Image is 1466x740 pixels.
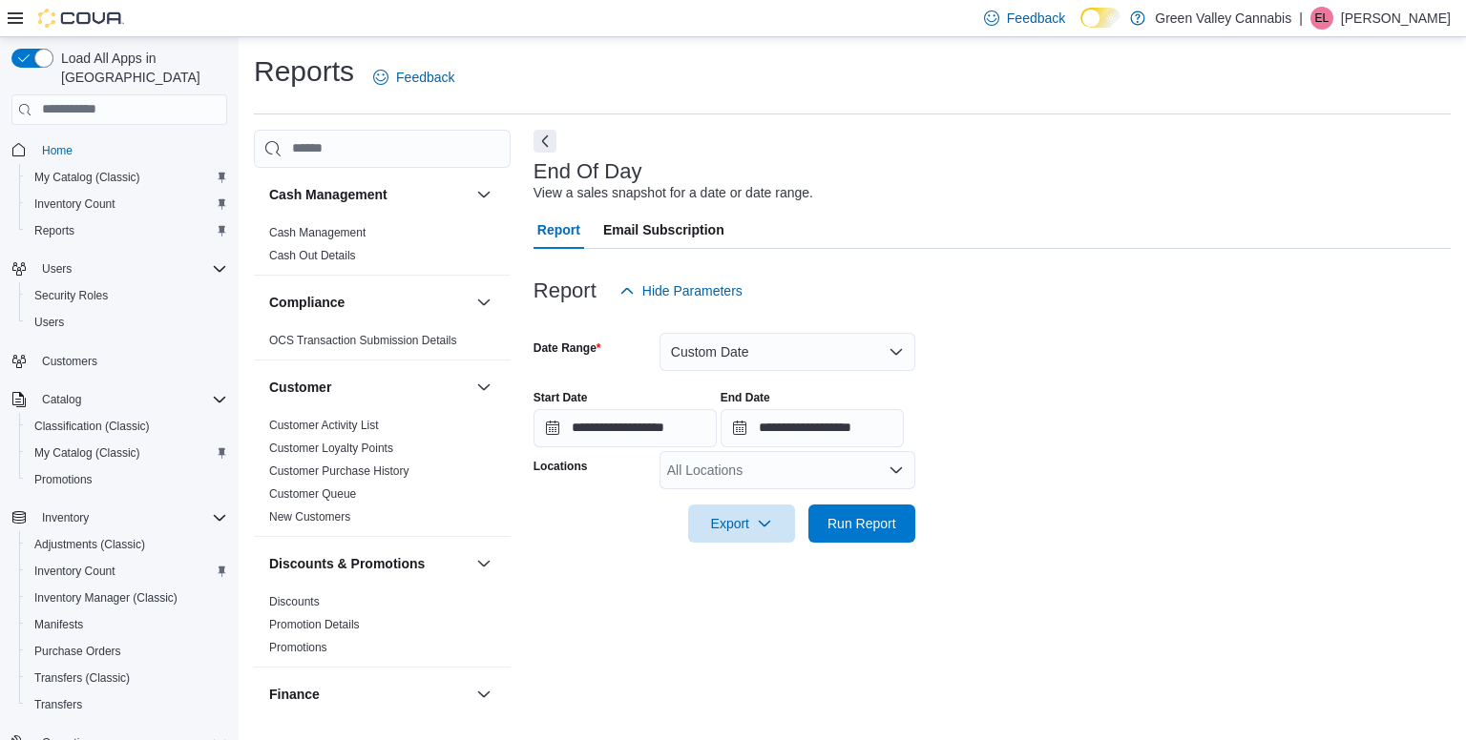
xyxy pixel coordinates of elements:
[269,185,387,204] h3: Cash Management
[34,288,108,303] span: Security Roles
[269,595,320,608] a: Discounts
[42,510,89,525] span: Inventory
[269,334,457,347] a: OCS Transaction Submission Details
[27,640,129,663] a: Purchase Orders
[1080,28,1081,29] span: Dark Mode
[534,459,588,474] label: Locations
[34,138,227,162] span: Home
[19,531,235,558] button: Adjustments (Classic)
[27,468,100,491] a: Promotions
[269,293,345,312] h3: Compliance
[27,613,227,636] span: Manifests
[537,211,580,249] span: Report
[27,442,227,464] span: My Catalog (Classic)
[27,219,82,242] a: Reports
[4,504,235,531] button: Inventory
[34,388,227,411] span: Catalog
[534,340,601,356] label: Date Range
[269,510,350,524] a: New Customers
[721,409,904,447] input: Press the down key to open a popover containing a calendar.
[34,170,140,185] span: My Catalog (Classic)
[27,442,148,464] a: My Catalog (Classic)
[269,249,356,262] a: Cash Out Details
[534,279,597,302] h3: Report
[269,594,320,609] span: Discounts
[42,261,72,277] span: Users
[19,191,235,217] button: Inventory Count
[269,463,409,479] span: Customer Purchase History
[19,217,235,244] button: Reports
[19,164,235,191] button: My Catalog (Classic)
[27,415,227,438] span: Classification (Classic)
[827,514,896,533] span: Run Report
[612,272,750,310] button: Hide Parameters
[27,693,227,716] span: Transfers
[19,413,235,440] button: Classification (Classic)
[34,445,140,461] span: My Catalog (Classic)
[660,333,915,371] button: Custom Date
[27,284,227,307] span: Security Roles
[889,462,904,478] button: Open list of options
[269,248,356,263] span: Cash Out Details
[27,560,123,583] a: Inventory Count
[27,311,72,334] a: Users
[19,665,235,691] button: Transfers (Classic)
[534,409,717,447] input: Press the down key to open a popover containing a calendar.
[19,611,235,638] button: Manifests
[808,504,915,543] button: Run Report
[472,552,495,575] button: Discounts & Promotions
[269,640,327,655] span: Promotions
[34,257,227,280] span: Users
[34,617,83,632] span: Manifests
[269,418,379,433] span: Customer Activity List
[366,58,462,96] a: Feedback
[1155,7,1291,30] p: Green Valley Cannabis
[27,219,227,242] span: Reports
[269,225,366,240] span: Cash Management
[700,504,784,543] span: Export
[27,560,227,583] span: Inventory Count
[42,392,81,407] span: Catalog
[254,414,511,536] div: Customer
[27,166,148,189] a: My Catalog (Classic)
[254,329,511,360] div: Compliance
[34,590,178,606] span: Inventory Manager (Classic)
[27,586,185,609] a: Inventory Manager (Classic)
[19,466,235,493] button: Promotions
[269,378,331,397] h3: Customer
[396,68,454,87] span: Feedback
[4,136,235,164] button: Home
[269,185,469,204] button: Cash Management
[34,472,93,487] span: Promotions
[1299,7,1303,30] p: |
[269,441,393,456] span: Customer Loyalty Points
[254,590,511,667] div: Discounts & Promotions
[254,52,354,91] h1: Reports
[642,281,743,300] span: Hide Parameters
[534,160,642,183] h3: End Of Day
[269,293,469,312] button: Compliance
[1315,7,1330,30] span: EL
[534,390,588,405] label: Start Date
[688,504,795,543] button: Export
[472,683,495,706] button: Finance
[269,641,327,654] a: Promotions
[53,49,227,87] span: Load All Apps in [GEOGRAPHIC_DATA]
[34,419,150,434] span: Classification (Classic)
[254,221,511,275] div: Cash Management
[34,350,105,373] a: Customers
[19,691,235,718] button: Transfers
[269,333,457,348] span: OCS Transaction Submission Details
[34,506,227,529] span: Inventory
[269,419,379,432] a: Customer Activity List
[269,486,356,502] span: Customer Queue
[34,223,74,238] span: Reports
[472,376,495,399] button: Customer
[269,685,320,704] h3: Finance
[27,667,137,689] a: Transfers (Classic)
[27,693,90,716] a: Transfers
[27,193,227,216] span: Inventory Count
[269,226,366,239] a: Cash Management
[269,554,469,573] button: Discounts & Promotions
[1341,7,1451,30] p: [PERSON_NAME]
